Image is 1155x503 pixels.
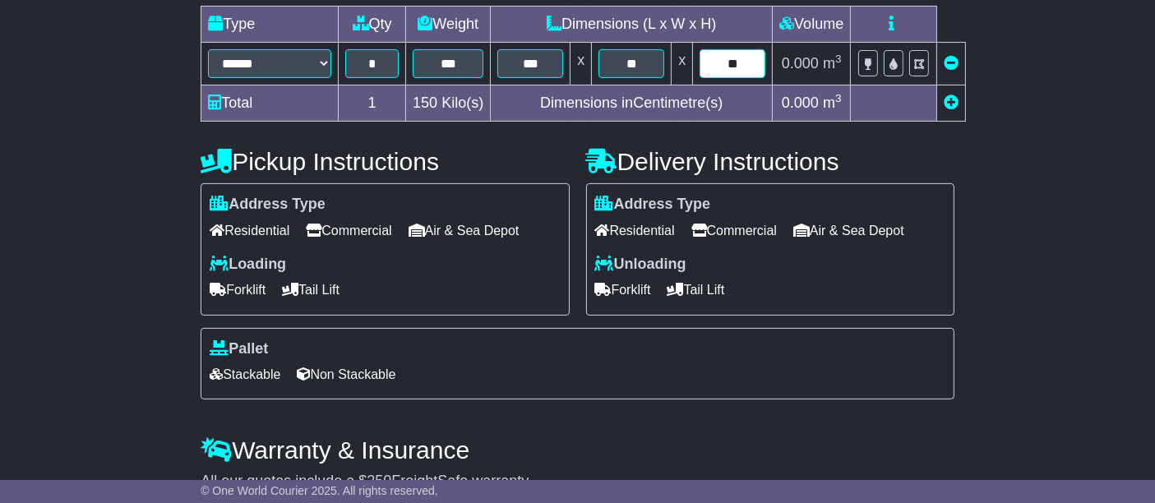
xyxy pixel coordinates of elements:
[595,196,711,214] label: Address Type
[210,218,289,243] span: Residential
[413,95,437,111] span: 150
[406,7,491,43] td: Weight
[201,7,339,43] td: Type
[944,95,959,111] a: Add new item
[491,7,773,43] td: Dimensions (L x W x H)
[823,55,842,72] span: m
[944,55,959,72] a: Remove this item
[210,277,266,302] span: Forklift
[595,277,651,302] span: Forklift
[306,218,391,243] span: Commercial
[282,277,340,302] span: Tail Lift
[793,218,904,243] span: Air & Sea Depot
[297,362,395,387] span: Non Stackable
[201,436,954,464] h4: Warranty & Insurance
[210,196,326,214] label: Address Type
[773,7,851,43] td: Volume
[201,85,339,122] td: Total
[201,484,438,497] span: © One World Courier 2025. All rights reserved.
[201,148,569,175] h4: Pickup Instructions
[595,218,675,243] span: Residential
[339,85,406,122] td: 1
[409,218,520,243] span: Air & Sea Depot
[406,85,491,122] td: Kilo(s)
[339,7,406,43] td: Qty
[210,256,286,274] label: Loading
[210,362,280,387] span: Stackable
[595,256,686,274] label: Unloading
[210,340,268,358] label: Pallet
[668,277,725,302] span: Tail Lift
[201,473,954,491] div: All our quotes include a $ FreightSafe warranty.
[571,43,592,85] td: x
[367,473,391,489] span: 250
[782,95,819,111] span: 0.000
[491,85,773,122] td: Dimensions in Centimetre(s)
[586,148,954,175] h4: Delivery Instructions
[823,95,842,111] span: m
[835,92,842,104] sup: 3
[672,43,693,85] td: x
[835,53,842,65] sup: 3
[691,218,777,243] span: Commercial
[782,55,819,72] span: 0.000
